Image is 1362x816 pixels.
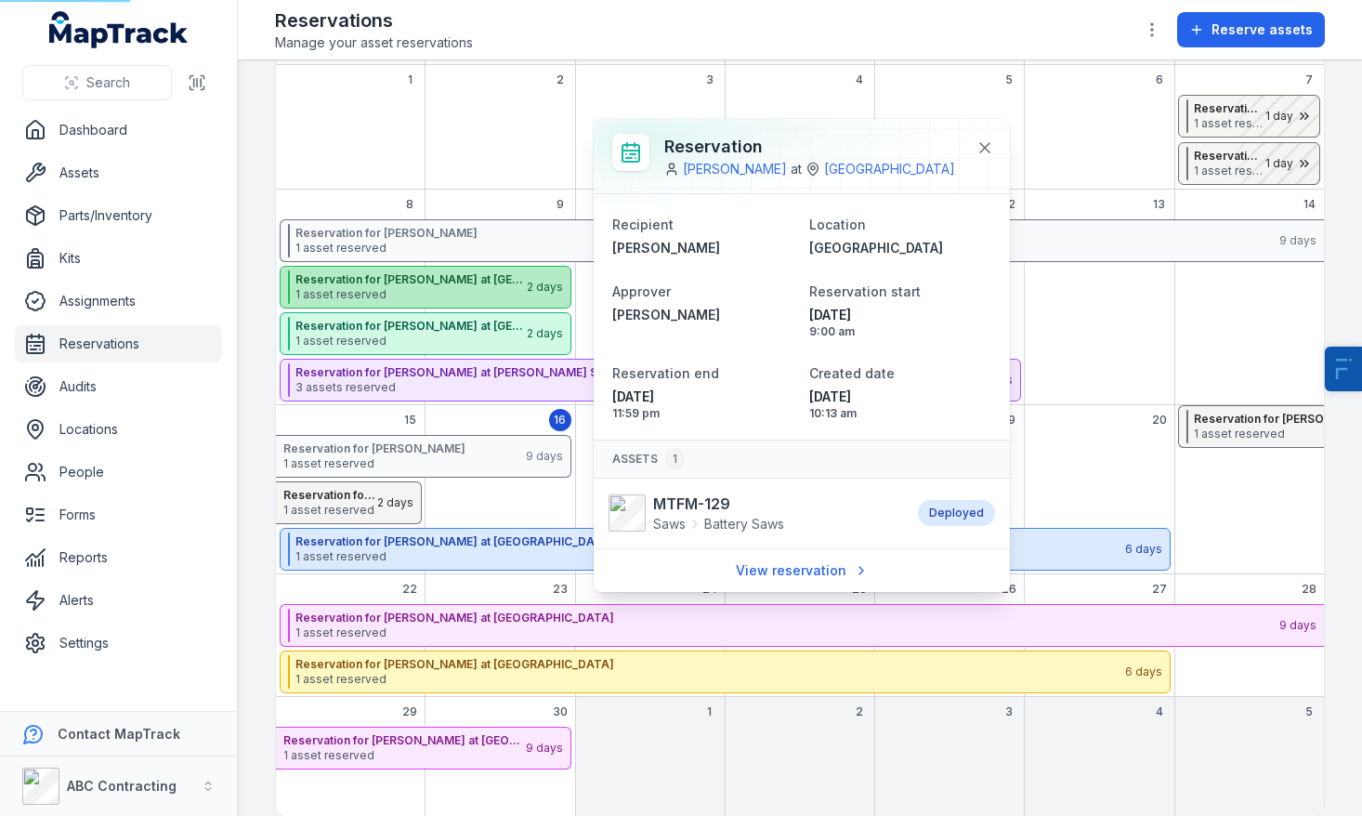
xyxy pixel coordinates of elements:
button: Reservation for [PERSON_NAME] at [GEOGRAPHIC_DATA]1 asset reserved9 days [276,727,571,770]
strong: Reservation for [PERSON_NAME] at [PERSON_NAME] Servicing [295,365,975,380]
span: 1 asset reserved [295,334,525,349]
span: 22 [402,582,417,597]
span: 1 asset reserved [283,748,524,763]
span: Search [86,73,130,92]
span: Assets [612,448,685,470]
span: Battery Saws [704,515,784,533]
span: 1 asset reserved [295,672,1123,687]
h3: Reservation [664,134,955,160]
span: 2 [557,72,564,87]
strong: ABC Contracting [67,778,177,794]
strong: Reservation for [PERSON_NAME] at [PERSON_NAME] Servicing [1194,101,1264,116]
a: Forms [15,496,222,533]
a: People [15,454,222,491]
a: MTFM-129SawsBattery Saws [609,493,899,533]
span: [DATE] [809,388,991,406]
button: Reservation for [PERSON_NAME] at [GEOGRAPHIC_DATA]1 asset reserved2 days [280,312,571,355]
span: 20 [1152,413,1167,428]
div: 1 [665,448,685,470]
span: 4 [1156,704,1163,719]
span: 7 [1305,72,1313,87]
span: 29 [402,704,417,719]
a: MapTrack [49,11,189,48]
span: Recipient [612,217,674,232]
a: [PERSON_NAME] [683,160,787,178]
span: 1 asset reserved [295,549,1123,564]
span: 1 asset reserved [295,625,1277,640]
a: Audits [15,368,222,405]
a: Assets [15,154,222,191]
strong: Reservation for [PERSON_NAME] at [GEOGRAPHIC_DATA] [283,733,524,748]
span: 1 [408,72,413,87]
a: Dashboard [15,112,222,149]
span: 1 asset reserved [295,241,1277,256]
button: Reservation for [PERSON_NAME] at [GEOGRAPHIC_DATA]1 asset reserved9 days [280,604,1324,647]
button: Reservation for [PERSON_NAME] at [GEOGRAPHIC_DATA]1 asset reserved6 days [280,528,1171,571]
span: 4 [856,72,863,87]
span: 16 [554,413,566,428]
strong: Reservation for [PERSON_NAME] [295,226,1277,241]
strong: Reservation for [PERSON_NAME] [283,441,524,456]
a: Locations [15,411,222,448]
strong: Reservation for [PERSON_NAME] at [GEOGRAPHIC_DATA] [295,611,1277,625]
strong: Reservation for [PERSON_NAME] at [GEOGRAPHIC_DATA] [295,272,525,287]
span: 10:13 am [809,406,991,421]
a: [PERSON_NAME] [612,306,794,324]
a: Alerts [15,582,222,619]
strong: Reservation for [PERSON_NAME] at [GEOGRAPHIC_DATA] [295,319,525,334]
button: Reservation for [PERSON_NAME] at [PERSON_NAME] Servicing3 assets reserved5 days [280,359,1021,401]
button: Reservation for [PERSON_NAME]1 asset reserved9 days [276,435,571,478]
time: 16/09/2025, 10:13:02 am [809,388,991,421]
strong: Reservation for [PERSON_NAME] at [GEOGRAPHIC_DATA] [283,488,375,503]
span: 1 asset reserved [295,287,525,302]
span: 1 asset reserved [1194,164,1264,178]
a: Parts/Inventory [15,197,222,234]
button: Reserve assets [1177,12,1325,47]
span: 8 [406,197,413,212]
span: 5 [1305,704,1313,719]
span: Reservation end [612,365,719,381]
span: 13 [1153,197,1165,212]
span: 3 [1005,704,1013,719]
span: Approver [612,283,671,299]
span: at [791,160,802,178]
time: 30/09/2025, 11:59:59 pm [612,388,794,421]
span: 14 [1303,197,1316,212]
button: Reservation for [PERSON_NAME]1 asset reserved9 days [280,219,1324,262]
span: 11:59 pm [612,406,794,421]
strong: Reservation for [PERSON_NAME] at [GEOGRAPHIC_DATA] [295,657,1123,672]
span: [DATE] [809,306,991,324]
span: 2 [856,704,863,719]
button: Reservation for [PERSON_NAME] at [PERSON_NAME] Servicing1 asset reserved1 day [1178,95,1320,138]
a: [GEOGRAPHIC_DATA] [809,239,991,257]
span: 28 [1302,582,1316,597]
span: Reservation start [809,283,921,299]
div: Deployed [918,500,995,526]
span: 9:00 am [809,324,991,339]
time: 22/09/2025, 9:00:00 am [809,306,991,339]
a: [PERSON_NAME] [612,239,794,257]
span: 30 [553,704,568,719]
span: [DATE] [612,388,794,406]
span: Manage your asset reservations [275,33,473,52]
span: 23 [553,582,568,597]
span: 5 [1005,72,1013,87]
button: Search [22,65,172,100]
button: Reservation for [PERSON_NAME] at [GEOGRAPHIC_DATA]1 asset reserved2 days [280,266,571,309]
span: Reserve assets [1211,20,1313,39]
button: Reservation for [PERSON_NAME] at [GEOGRAPHIC_DATA]1 asset reserved2 days [276,481,422,524]
span: 3 assets reserved [295,380,975,395]
span: Saws [653,515,686,533]
a: [GEOGRAPHIC_DATA] [824,160,955,178]
button: Reservation for [PERSON_NAME] at [PERSON_NAME] Servicing1 asset reserved1 day [1178,142,1320,185]
span: 3 [706,72,714,87]
span: [GEOGRAPHIC_DATA] [809,240,943,256]
a: Kits [15,240,222,277]
span: 6 [1156,72,1163,87]
span: 1 asset reserved [1194,116,1264,131]
button: Reservation for [PERSON_NAME] at [GEOGRAPHIC_DATA]1 asset reserved6 days [280,651,1171,693]
span: Location [809,217,866,232]
strong: MTFM-129 [653,493,784,515]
